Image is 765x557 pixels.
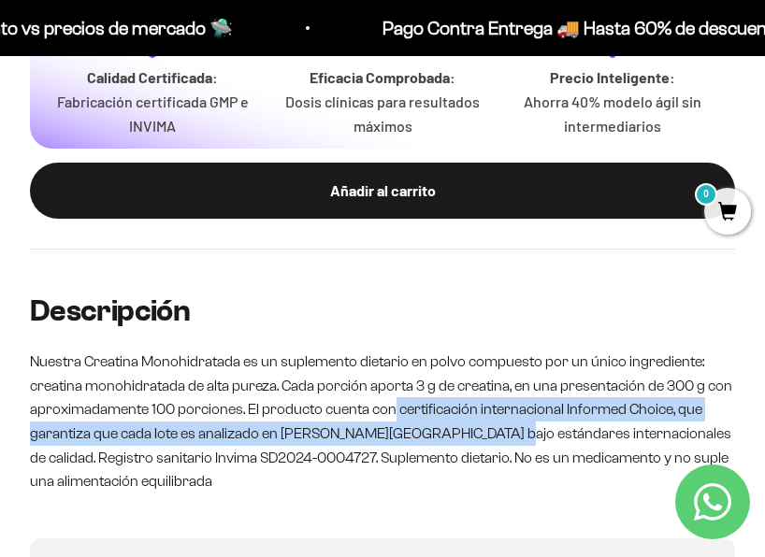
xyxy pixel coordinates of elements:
[550,68,675,86] strong: Precio Inteligente:
[52,90,253,137] p: Fabricación certificada GMP e INVIMA
[22,164,387,196] div: Una promoción especial
[704,203,751,223] a: 0
[30,294,735,327] h2: Descripción
[30,163,735,219] button: Añadir al carrito
[306,280,385,312] span: Enviar
[22,30,387,73] p: ¿Qué te haría sentir más seguro de comprar este producto?
[310,68,455,86] strong: Eficacia Comprobada:
[30,350,735,493] p: Nuestra Creatina Monohidratada es un suplemento dietario en polvo compuesto por un único ingredie...
[512,90,713,137] p: Ahorra 40% modelo ágil sin intermediarios
[304,280,387,312] button: Enviar
[282,90,483,137] p: Dosis clínicas para resultados máximos
[22,89,387,121] div: Más información sobre los ingredientes
[22,126,387,159] div: Reseñas de otros clientes
[87,68,218,86] strong: Calidad Certificada:
[22,238,387,271] div: Un mejor precio
[695,183,717,206] mark: 0
[67,179,698,203] div: Añadir al carrito
[22,201,387,234] div: Un video del producto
